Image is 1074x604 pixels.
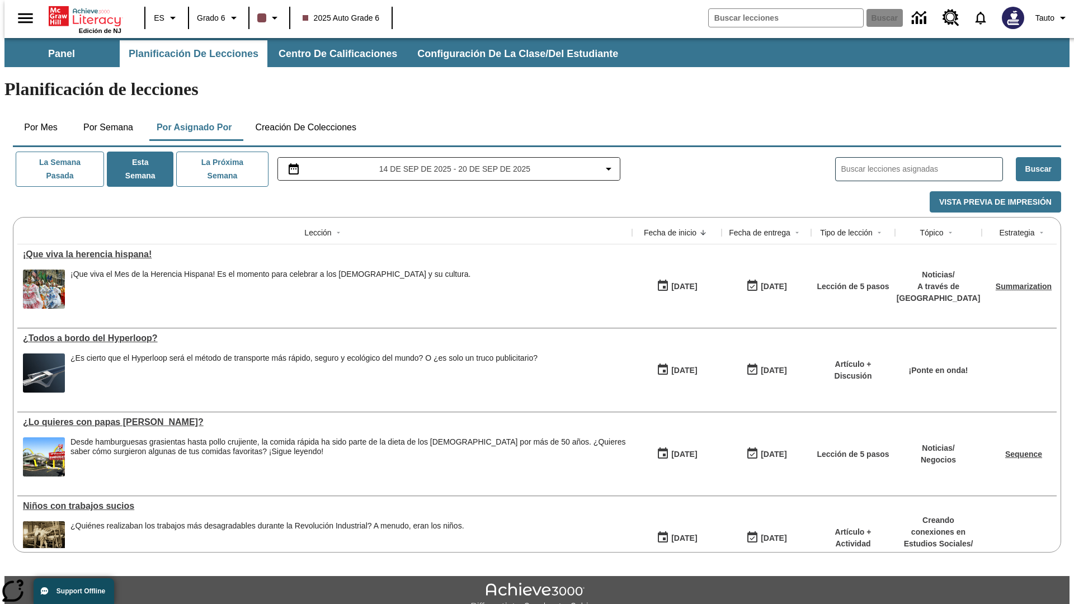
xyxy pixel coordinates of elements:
span: Support Offline [56,587,105,595]
input: Buscar lecciones asignadas [841,161,1002,177]
a: Notificaciones [966,3,995,32]
div: ¿Es cierto que el Hyperloop será el método de transporte más rápido, seguro y ecológico del mundo... [70,353,538,363]
h1: Planificación de lecciones [4,79,1070,100]
div: [DATE] [761,364,786,377]
button: Perfil/Configuración [1031,8,1074,28]
button: Seleccione el intervalo de fechas opción del menú [282,162,616,176]
button: Sort [790,226,804,239]
a: ¡Que viva la herencia hispana!, Lecciones [23,249,626,259]
button: Sort [332,226,345,239]
button: 07/14/25: Primer día en que estuvo disponible la lección [653,443,701,465]
div: Lección [304,227,331,238]
div: ¿Quiénes realizaban los trabajos más desagradables durante la Revolución Industrial? A menudo, er... [70,521,464,560]
div: Niños con trabajos sucios [23,501,626,511]
img: dos filas de mujeres hispanas en un desfile que celebra la cultura hispana. Las mujeres lucen col... [23,270,65,309]
button: Support Offline [34,578,114,604]
button: El color de la clase es café oscuro. Cambiar el color de la clase. [253,8,286,28]
div: Portada [49,4,121,34]
svg: Collapse Date Range Filter [602,162,615,176]
button: 09/15/25: Primer día en que estuvo disponible la lección [653,276,701,297]
button: Panel [6,40,117,67]
span: Grado 6 [197,12,225,24]
button: 11/30/25: Último día en que podrá accederse la lección [742,527,790,549]
button: Centro de calificaciones [270,40,406,67]
button: Por asignado por [148,114,241,141]
div: Tópico [920,227,943,238]
button: Sort [696,226,710,239]
div: [DATE] [671,447,697,461]
img: Uno de los primeros locales de McDonald's, con el icónico letrero rojo y los arcos amarillos. [23,437,65,476]
button: Escoja un nuevo avatar [995,3,1031,32]
a: ¿Todos a bordo del Hyperloop?, Lecciones [23,333,626,343]
a: Summarization [996,282,1052,291]
a: Sequence [1005,450,1042,459]
div: ¡Que viva el Mes de la Herencia Hispana! Es el momento para celebrar a los [DEMOGRAPHIC_DATA] y s... [70,270,470,279]
a: Portada [49,5,121,27]
button: Buscar [1016,157,1061,181]
button: Esta semana [107,152,173,187]
button: Por mes [13,114,69,141]
span: 2025 Auto Grade 6 [303,12,380,24]
div: Fecha de entrega [729,227,790,238]
button: Lenguaje: ES, Selecciona un idioma [149,8,185,28]
div: Estrategia [999,227,1034,238]
button: La semana pasada [16,152,104,187]
div: [DATE] [761,447,786,461]
button: Configuración de la clase/del estudiante [408,40,627,67]
div: Subbarra de navegación [4,40,628,67]
p: Noticias / [921,442,956,454]
button: Abrir el menú lateral [9,2,42,35]
img: Representación artística del vehículo Hyperloop TT entrando en un túnel [23,353,65,393]
div: ¡Que viva la herencia hispana! [23,249,626,259]
div: Tipo de lección [820,227,873,238]
p: Lección de 5 pasos [817,449,889,460]
p: Negocios [921,454,956,466]
p: Artículo + Actividad [817,526,889,550]
button: 07/20/26: Último día en que podrá accederse la lección [742,443,790,465]
button: 09/21/25: Último día en que podrá accederse la lección [742,276,790,297]
a: ¿Lo quieres con papas fritas?, Lecciones [23,417,626,427]
div: Subbarra de navegación [4,38,1070,67]
button: Vista previa de impresión [930,191,1061,213]
span: ES [154,12,164,24]
p: Noticias / [897,269,981,281]
a: Centro de recursos, Se abrirá en una pestaña nueva. [936,3,966,33]
div: Desde hamburguesas grasientas hasta pollo crujiente, la comida rápida ha sido parte de la dieta d... [70,437,626,476]
p: Artículo + Discusión [817,358,889,382]
a: Niños con trabajos sucios, Lecciones [23,501,626,511]
p: Creando conexiones en Estudios Sociales / [901,515,976,550]
div: [DATE] [671,531,697,545]
span: ¡Que viva el Mes de la Herencia Hispana! Es el momento para celebrar a los hispanoamericanos y su... [70,270,470,309]
input: Buscar campo [709,9,863,27]
button: Por semana [74,114,142,141]
span: Edición de NJ [79,27,121,34]
img: foto en blanco y negro de dos niños parados sobre una pieza de maquinaria pesada [23,521,65,560]
span: 14 de sep de 2025 - 20 de sep de 2025 [379,163,530,175]
button: 07/21/25: Primer día en que estuvo disponible la lección [653,360,701,381]
div: [DATE] [761,280,786,294]
div: ¿Todos a bordo del Hyperloop? [23,333,626,343]
p: Lección de 5 pasos [817,281,889,292]
div: [DATE] [671,280,697,294]
p: A través de [GEOGRAPHIC_DATA] [897,281,981,304]
div: ¿Lo quieres con papas fritas? [23,417,626,427]
button: Sort [944,226,957,239]
div: ¿Es cierto que el Hyperloop será el método de transporte más rápido, seguro y ecológico del mundo... [70,353,538,393]
p: ¡Ponte en onda! [909,365,968,376]
a: Centro de información [905,3,936,34]
span: Tauto [1035,12,1054,24]
button: 06/30/26: Último día en que podrá accederse la lección [742,360,790,381]
div: [DATE] [671,364,697,377]
div: [DATE] [761,531,786,545]
img: Avatar [1002,7,1024,29]
button: Sort [873,226,886,239]
div: Desde hamburguesas grasientas hasta pollo crujiente, la comida rápida ha sido parte de la dieta d... [70,437,626,456]
button: Grado: Grado 6, Elige un grado [192,8,245,28]
div: ¿Quiénes realizaban los trabajos más desagradables durante la Revolución Industrial? A menudo, er... [70,521,464,531]
div: Fecha de inicio [644,227,696,238]
button: 07/11/25: Primer día en que estuvo disponible la lección [653,527,701,549]
button: Creación de colecciones [246,114,365,141]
